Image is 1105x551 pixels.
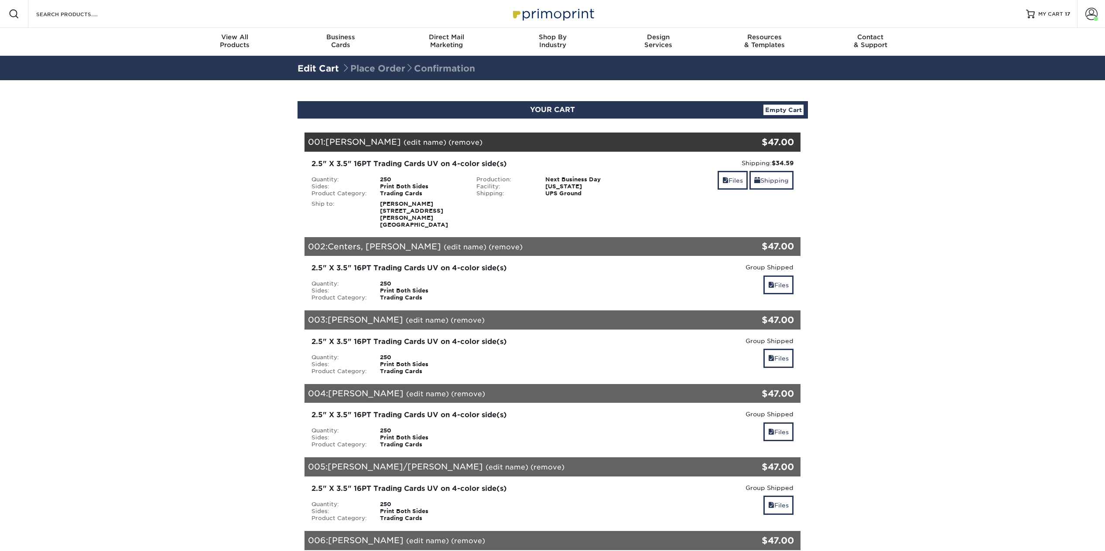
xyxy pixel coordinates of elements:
div: 250 [373,354,470,361]
div: Product Category: [305,190,374,197]
span: files [768,282,774,289]
img: Primoprint [509,4,596,23]
div: Quantity: [305,176,374,183]
span: Shop By [499,33,606,41]
span: [PERSON_NAME] [325,137,401,146]
div: 2.5" X 3.5" 16PT Trading Cards UV on 4-color side(s) [311,483,629,494]
div: 001: [304,133,718,152]
div: Sides: [305,434,374,441]
a: (edit name) [486,463,528,471]
div: 003: [304,310,718,330]
span: shipping [754,177,760,184]
div: Shipping: [470,190,539,197]
a: Edit Cart [298,63,339,74]
div: Quantity: [305,501,374,508]
div: $47.00 [718,240,794,253]
strong: [PERSON_NAME] [STREET_ADDRESS][PERSON_NAME] [GEOGRAPHIC_DATA] [380,201,448,228]
a: Files [763,349,794,367]
div: Group Shipped [642,337,794,345]
div: 002: [304,237,718,256]
span: [PERSON_NAME] [328,388,404,398]
div: Sides: [305,287,374,294]
span: Resources [712,33,818,41]
span: Place Order Confirmation [342,63,475,74]
a: Files [763,275,794,294]
div: Print Both Sides [373,287,470,294]
div: 2.5" X 3.5" 16PT Trading Cards UV on 4-color side(s) [311,263,629,273]
div: 250 [373,501,470,508]
div: Production: [470,176,539,183]
div: Services [606,33,712,49]
div: 005: [304,457,718,476]
a: (edit name) [444,243,486,251]
div: $47.00 [718,387,794,400]
div: 250 [373,427,470,434]
span: [PERSON_NAME]/[PERSON_NAME] [328,462,483,471]
div: UPS Ground [539,190,635,197]
div: & Templates [712,33,818,49]
div: Group Shipped [642,263,794,272]
div: Product Category: [305,368,374,375]
a: Direct MailMarketing [393,28,499,56]
div: Print Both Sides [373,434,470,441]
div: Group Shipped [642,410,794,418]
div: Print Both Sides [373,508,470,515]
div: Print Both Sides [373,183,470,190]
div: 004: [304,384,718,403]
div: Product Category: [305,294,374,301]
div: Products [182,33,288,49]
a: BusinessCards [287,28,393,56]
div: 2.5" X 3.5" 16PT Trading Cards UV on 4-color side(s) [311,159,629,169]
a: (remove) [451,316,485,324]
span: Direct Mail [393,33,499,41]
a: Shop ByIndustry [499,28,606,56]
div: 2.5" X 3.5" 16PT Trading Cards UV on 4-color side(s) [311,410,629,420]
div: $47.00 [718,460,794,473]
div: Shipping: [642,159,794,167]
div: Trading Cards [373,368,470,375]
div: Trading Cards [373,190,470,197]
div: Sides: [305,361,374,368]
div: Quantity: [305,354,374,361]
div: 006: [304,531,718,550]
span: YOUR CART [530,105,575,114]
div: Marketing [393,33,499,49]
div: Print Both Sides [373,361,470,368]
a: (remove) [489,243,523,251]
span: Centers, [PERSON_NAME] [328,241,441,251]
div: & Support [818,33,924,49]
a: DesignServices [606,28,712,56]
a: Files [718,171,748,190]
a: Resources& Templates [712,28,818,56]
div: Trading Cards [373,294,470,301]
a: (remove) [530,463,564,471]
span: files [722,177,729,184]
div: Facility: [470,183,539,190]
span: View All [182,33,288,41]
span: [PERSON_NAME] [328,535,404,545]
a: (edit name) [406,537,449,545]
span: 17 [1065,11,1070,17]
div: $47.00 [718,534,794,547]
div: Quantity: [305,280,374,287]
div: Cards [287,33,393,49]
div: Sides: [305,508,374,515]
div: Industry [499,33,606,49]
a: (edit name) [406,390,449,398]
div: $47.00 [718,313,794,327]
a: Files [763,496,794,514]
span: Business [287,33,393,41]
a: (remove) [451,390,485,398]
span: Contact [818,33,924,41]
span: files [768,502,774,509]
div: Ship to: [305,201,374,228]
span: Design [606,33,712,41]
strong: $34.59 [772,160,794,167]
a: (edit name) [404,138,446,146]
div: Product Category: [305,441,374,448]
div: 2.5" X 3.5" 16PT Trading Cards UV on 4-color side(s) [311,337,629,347]
a: (edit name) [406,316,448,324]
span: files [768,355,774,362]
div: [US_STATE] [539,183,635,190]
div: $47.00 [718,136,794,149]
